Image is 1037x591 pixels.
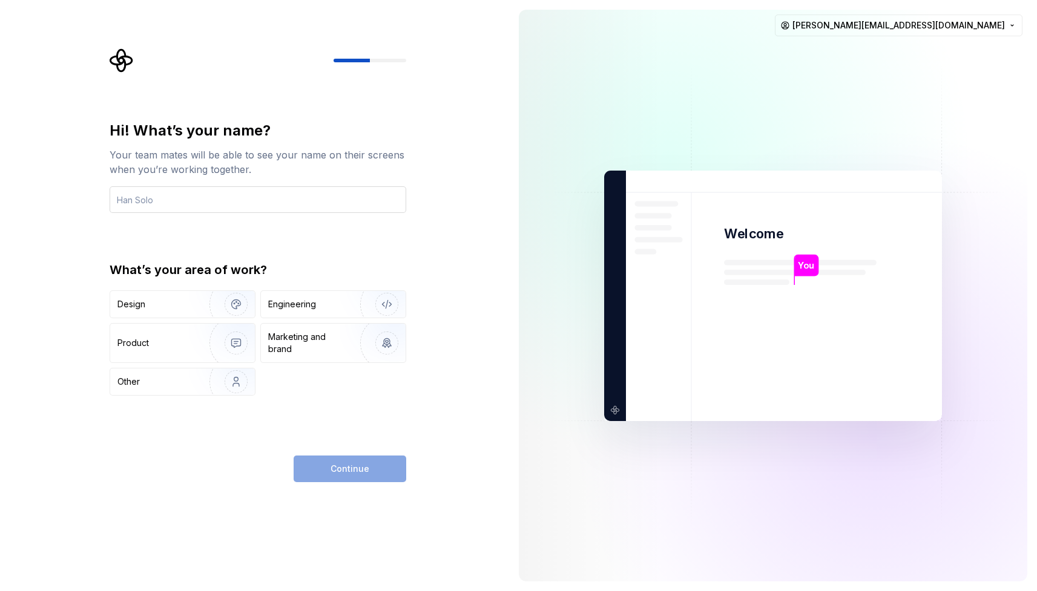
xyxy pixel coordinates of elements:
input: Han Solo [110,186,406,213]
div: Engineering [268,298,316,310]
p: You [798,258,814,272]
div: Product [117,337,149,349]
button: [PERSON_NAME][EMAIL_ADDRESS][DOMAIN_NAME] [775,15,1022,36]
div: Other [117,376,140,388]
svg: Supernova Logo [110,48,134,73]
span: [PERSON_NAME][EMAIL_ADDRESS][DOMAIN_NAME] [792,19,1005,31]
p: Welcome [724,225,783,243]
div: Your team mates will be able to see your name on their screens when you’re working together. [110,148,406,177]
div: Hi! What’s your name? [110,121,406,140]
div: What’s your area of work? [110,261,406,278]
div: Marketing and brand [268,331,350,355]
div: Design [117,298,145,310]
